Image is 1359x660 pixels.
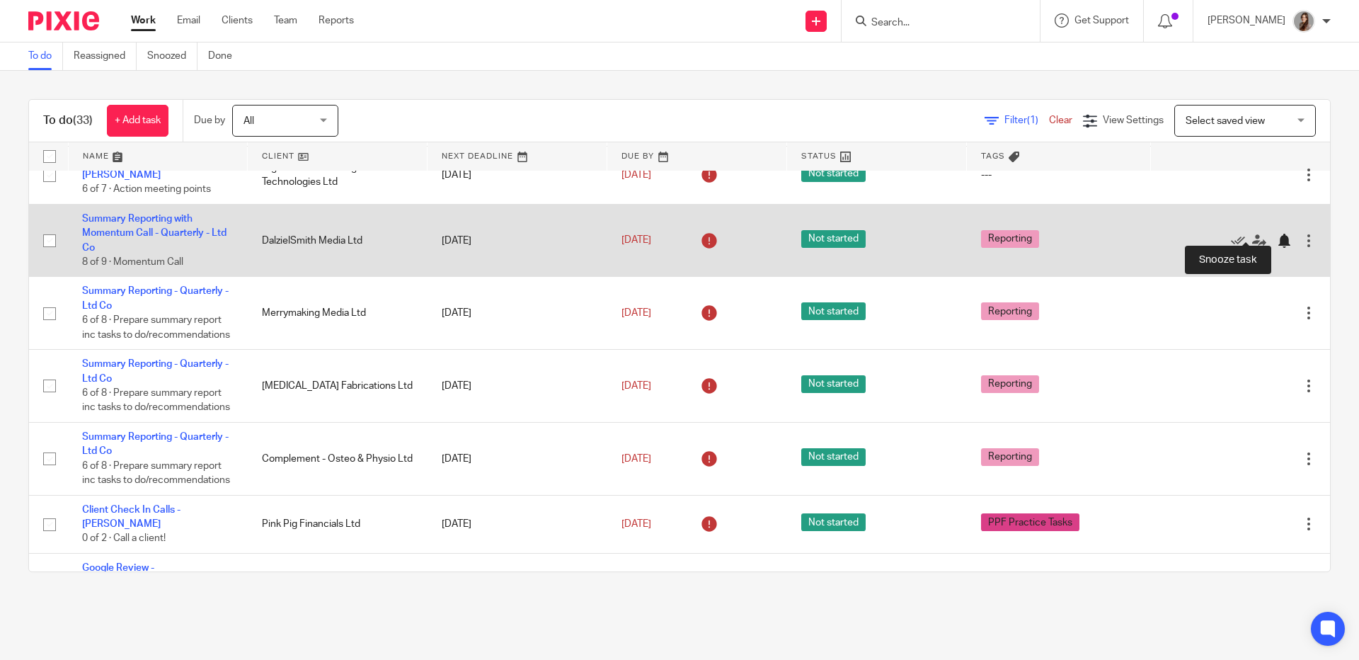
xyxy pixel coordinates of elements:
td: [DATE] [428,350,607,423]
span: Reporting [981,302,1039,320]
td: [DATE] [428,554,607,627]
span: 6 of 8 · Prepare summary report inc tasks to do/recommendations [82,388,230,413]
p: [PERSON_NAME] [1208,13,1285,28]
span: 6 of 7 · Action meeting points [82,185,211,195]
a: Reassigned [74,42,137,70]
span: Select saved view [1186,116,1265,126]
a: Snoozed [147,42,197,70]
span: Not started [801,513,866,531]
a: Google Review - [PERSON_NAME] [82,563,161,587]
span: PPF Practice Tasks [981,513,1079,531]
span: 6 of 8 · Prepare summary report inc tasks to do/recommendations [82,315,230,340]
span: Not started [801,448,866,466]
a: To do [28,42,63,70]
td: Digital Manufacturing Technologies Ltd [248,146,428,204]
img: 22.png [1292,10,1315,33]
span: Not started [801,230,866,248]
span: 8 of 9 · Momentum Call [82,257,183,267]
span: Reporting [981,375,1039,393]
span: (33) [73,115,93,126]
a: Summary Reporting - Quarterly - Ltd Co [82,286,229,310]
a: Work [131,13,156,28]
span: [DATE] [621,381,651,391]
span: Not started [801,302,866,320]
a: Summary Reporting - Quarterly - Ltd Co [82,432,229,456]
p: Due by [194,113,225,127]
span: (1) [1027,115,1038,125]
span: 6 of 8 · Prepare summary report inc tasks to do/recommendations [82,461,230,486]
a: Summary Reporting with Momentum Call - Quarterly - Ltd Co [82,214,226,253]
a: Summary Reporting - Quarterly - Ltd Co [82,359,229,383]
a: Mark as done [1231,234,1252,248]
a: Team [274,13,297,28]
td: [DATE] [428,423,607,496]
span: Reporting [981,230,1039,248]
td: [DATE] [428,146,607,204]
td: DalzielSmith Media Ltd [248,204,428,277]
span: Reporting [981,448,1039,466]
a: Done [208,42,243,70]
td: Complement - Osteo & Physio Ltd [248,423,428,496]
h1: To do [43,113,93,128]
td: [DATE] [428,204,607,277]
a: Reports [319,13,354,28]
td: [DATE] [428,277,607,350]
img: Pixie [28,11,99,30]
a: Clients [222,13,253,28]
span: [DATE] [621,236,651,246]
span: Not started [801,164,866,182]
td: Merrymaking Media Ltd [248,277,428,350]
a: Client Check In Calls - [PERSON_NAME] [82,505,180,529]
div: --- [981,168,1137,182]
a: Clear [1049,115,1072,125]
span: View Settings [1103,115,1164,125]
td: Pink Pig Financials Ltd [248,495,428,553]
span: Get Support [1074,16,1129,25]
a: + Add task [107,105,168,137]
span: [DATE] [621,170,651,180]
td: [MEDICAL_DATA] Fabrications Ltd [248,350,428,423]
a: Email [177,13,200,28]
span: [DATE] [621,308,651,318]
span: 0 of 2 · Call a client! [82,534,166,544]
td: Pink Pig Financials Ltd [248,554,428,627]
input: Search [870,17,997,30]
td: [DATE] [428,495,607,553]
span: All [243,116,254,126]
span: Not started [801,375,866,393]
span: [DATE] [621,519,651,529]
span: Filter [1004,115,1049,125]
span: Tags [981,152,1005,160]
span: [DATE] [621,454,651,464]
